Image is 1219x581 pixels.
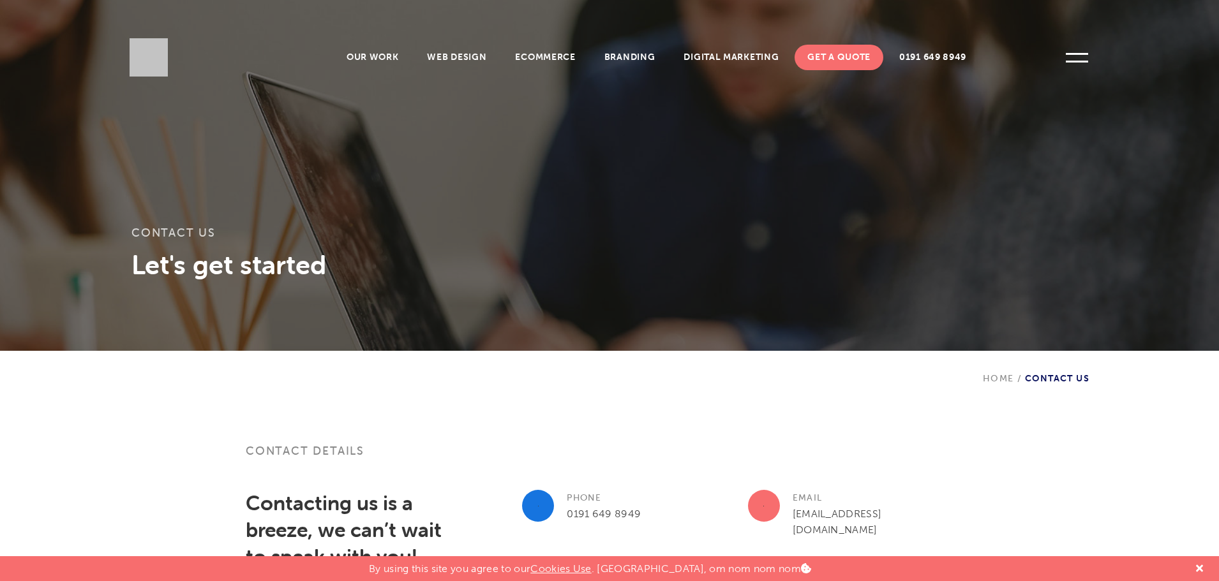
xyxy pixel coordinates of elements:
p: By using this site you agree to our . [GEOGRAPHIC_DATA], om nom nom nom [369,556,811,575]
h3: Let's get started [131,249,1088,281]
div: Contact Us [983,351,1089,384]
a: Web Design [414,45,499,70]
img: Sleeky Web Design Newcastle [130,38,168,77]
a: 0191 649 8949 [886,45,979,70]
a: Ecommerce [502,45,588,70]
h1: Contact Us [131,226,1088,249]
span: / [1014,373,1025,384]
a: 0191 649 8949 [567,508,641,520]
a: Cookies Use [530,563,592,575]
a: [EMAIL_ADDRESS][DOMAIN_NAME] [793,508,882,536]
h3: Phone [522,490,725,506]
h2: Contacting us is a breeze, we can’t wait to speak with you! [246,490,449,570]
a: Our Work [334,45,412,70]
img: gif;base64,R0lGODdhAQABAPAAAMPDwwAAACwAAAAAAQABAAACAkQBADs= [763,506,764,506]
a: Get A Quote [795,45,883,70]
h3: Contact details [246,443,973,474]
a: Branding [592,45,668,70]
a: Home [983,373,1014,384]
img: gif;base64,R0lGODdhAQABAPAAAMPDwwAAACwAAAAAAQABAAACAkQBADs= [538,506,539,506]
h3: Email [748,490,951,506]
a: Digital Marketing [671,45,791,70]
